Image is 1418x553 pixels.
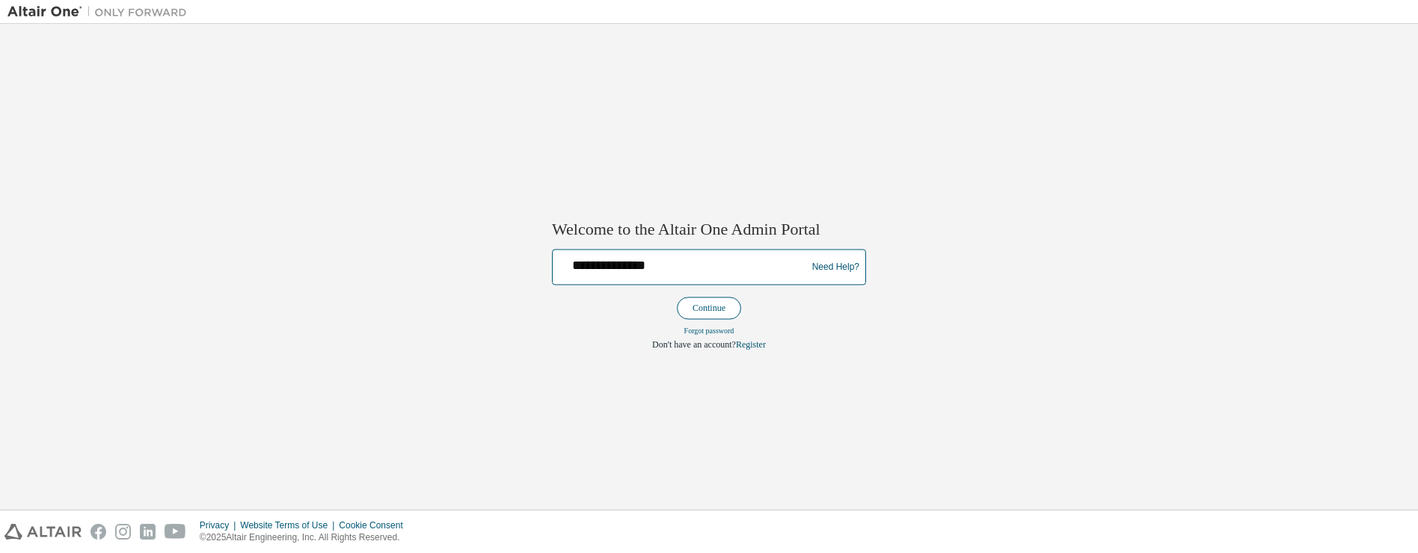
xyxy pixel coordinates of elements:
span: Don't have an account? [652,340,736,350]
p: © 2025 Altair Engineering, Inc. All Rights Reserved. [200,531,412,544]
img: youtube.svg [165,524,186,540]
img: facebook.svg [90,524,106,540]
a: Forgot password [684,327,734,336]
div: Website Terms of Use [240,519,339,531]
img: altair_logo.svg [4,524,82,540]
button: Continue [677,297,741,320]
div: Privacy [200,519,240,531]
h2: Welcome to the Altair One Admin Portal [552,219,866,240]
div: Cookie Consent [339,519,411,531]
a: Need Help? [812,267,859,268]
a: Register [736,340,766,350]
img: Altair One [7,4,194,19]
img: instagram.svg [115,524,131,540]
img: linkedin.svg [140,524,156,540]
